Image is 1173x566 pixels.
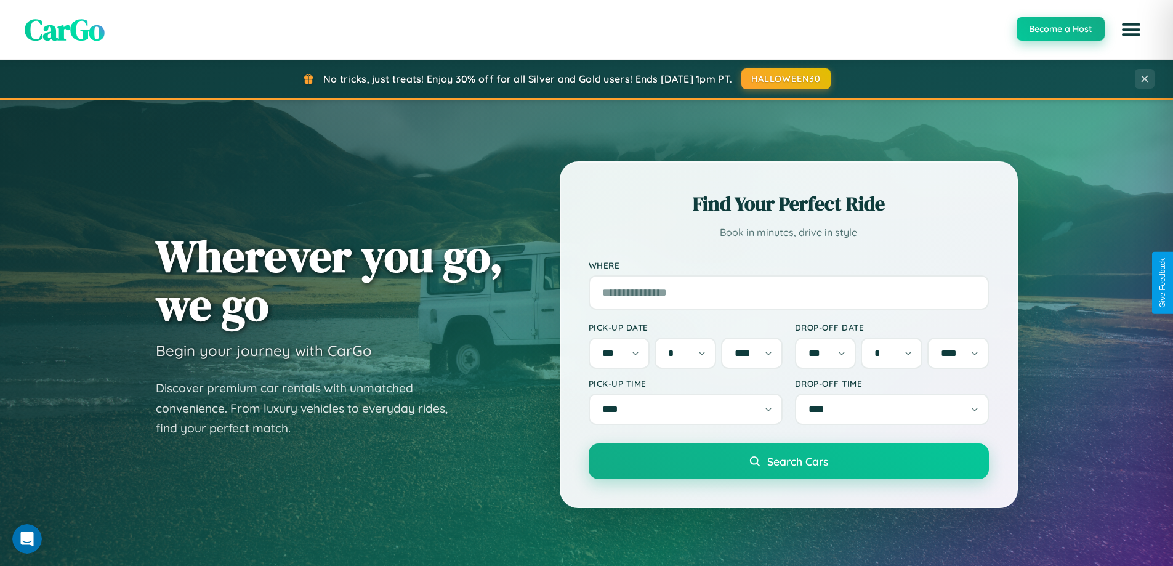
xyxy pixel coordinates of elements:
[589,443,989,479] button: Search Cars
[1017,17,1105,41] button: Become a Host
[741,68,831,89] button: HALLOWEEN30
[25,9,105,50] span: CarGo
[795,322,989,333] label: Drop-off Date
[12,524,42,554] iframe: Intercom live chat
[589,378,783,389] label: Pick-up Time
[1158,258,1167,308] div: Give Feedback
[156,341,372,360] h3: Begin your journey with CarGo
[767,455,828,468] span: Search Cars
[156,378,464,439] p: Discover premium car rentals with unmatched convenience. From luxury vehicles to everyday rides, ...
[589,224,989,241] p: Book in minutes, drive in style
[589,260,989,270] label: Where
[589,322,783,333] label: Pick-up Date
[156,232,503,329] h1: Wherever you go, we go
[323,73,732,85] span: No tricks, just treats! Enjoy 30% off for all Silver and Gold users! Ends [DATE] 1pm PT.
[795,378,989,389] label: Drop-off Time
[1114,12,1148,47] button: Open menu
[589,190,989,217] h2: Find Your Perfect Ride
